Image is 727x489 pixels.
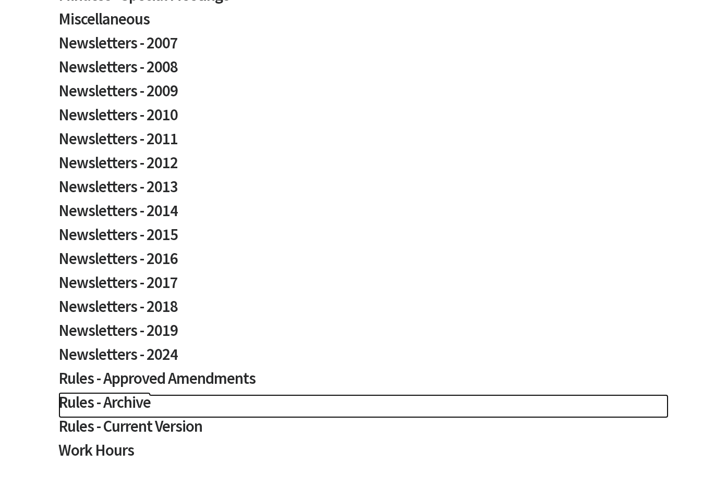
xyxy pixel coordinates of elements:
[58,59,669,83] a: Newsletters - 2008
[58,418,669,442] a: Rules - Current Version
[58,11,669,35] a: Miscellaneous
[58,179,669,203] a: Newsletters - 2013
[58,203,669,227] a: Newsletters - 2014
[58,370,669,394] a: Rules - Approved Amendments
[58,107,669,131] a: Newsletters - 2010
[58,394,669,418] a: Rules - Archive
[58,83,669,107] a: Newsletters - 2009
[58,298,669,322] a: Newsletters - 2018
[58,274,669,298] a: Newsletters - 2017
[58,250,669,274] a: Newsletters - 2016
[58,35,669,59] a: Newsletters - 2007
[58,155,669,179] a: Newsletters - 2012
[58,346,669,370] a: Newsletters - 2024
[58,442,669,466] a: Work Hours
[58,227,669,250] a: Newsletters - 2015
[58,131,669,155] a: Newsletters - 2011
[58,322,669,346] a: Newsletters - 2019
